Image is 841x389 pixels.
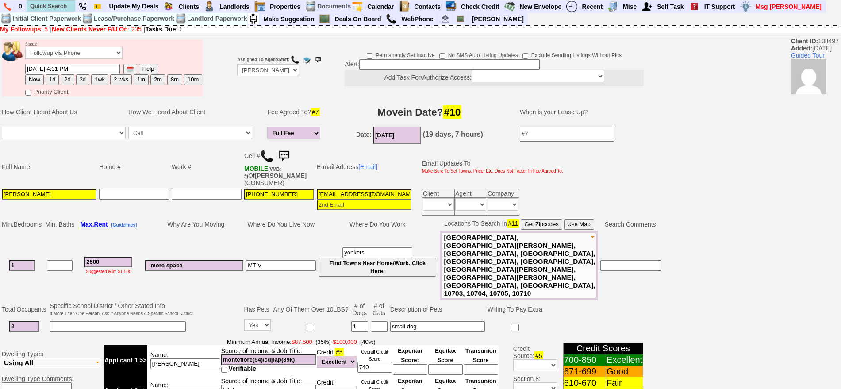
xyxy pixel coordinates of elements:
td: Credit: [316,345,357,375]
img: call.png [291,55,300,64]
label: Exclude Sending Listings Without Pics [522,49,622,59]
a: IT Support [701,1,739,12]
span: Using All [4,359,33,366]
td: Documents [317,0,351,12]
span: #11 [507,219,519,228]
font: If More Then One Person, Ask If Anyone Needs A Specific School District [50,311,192,316]
input: #6 [145,260,243,271]
img: jorge@homesweethomeproperties.com [442,15,449,23]
td: Home # [98,146,170,188]
b: [Guidelines] [111,223,137,227]
a: Make Suggestion [260,13,318,25]
td: Initial Client Paperwork [12,13,81,25]
span: #5 [534,351,543,360]
img: sms.png [314,55,323,64]
td: # of Dogs [350,301,369,318]
b: New Clients Never F/U On [52,26,128,33]
button: 2d [61,74,74,85]
font: Transunion Score [465,347,496,363]
label: Permanently Set Inactive [367,49,434,59]
font: (40%) [360,339,376,345]
label: Priority Client [25,86,68,96]
input: #7 [520,127,614,142]
button: 10m [184,74,202,85]
h3: Movein Date? [330,104,510,120]
img: money.png [740,1,751,12]
img: recent.png [566,1,577,12]
td: 671-699 [563,366,606,377]
td: Source of Income & Job Title: [221,345,316,375]
td: Total Occupants [0,301,48,318]
input: No SMS Auto Listing Updates [439,53,445,59]
input: Permanently Set Inactive [367,53,372,59]
img: docs.png [305,1,316,12]
td: Search Comments [598,218,663,231]
div: Alert: [345,59,644,86]
span: #7 [311,108,320,116]
a: [Email] [358,163,377,170]
td: Email Updates To [415,146,565,188]
img: docs.png [175,13,186,24]
img: sms.png [275,147,293,165]
input: 2nd Email [317,200,411,210]
img: phone.png [4,3,11,11]
b: Assigned To Agent/Staff: [237,57,289,62]
a: New Clients Never F/U On: 235 [52,26,142,33]
td: How We Heard About Client [127,99,262,125]
font: Experian Score: [398,347,422,363]
input: #2 [9,321,39,332]
img: landlord.png [204,1,215,12]
img: call.png [386,13,397,24]
span: #10 [443,105,461,119]
font: Status: [25,42,123,57]
button: Find Towns Near Home/Work. Click Here. [319,258,436,277]
td: Landlord Paperwork [187,13,247,25]
td: Cell # Of (CONSUMER) [243,146,315,188]
td: Specific School District / Other Stated Info [48,301,194,318]
img: help2.png [689,1,700,12]
b: Client ID: [791,38,818,45]
font: Minimum Annual Income: [227,339,331,345]
font: Make Sure To Set Towns, Price, Etc. Does Not Factor In Fee Agreed To. [422,169,563,173]
button: 8m [167,74,182,85]
td: Credit Scores [563,343,643,354]
button: Use Map [564,219,594,230]
span: Verifiable [229,365,256,372]
font: $87,500 [292,339,312,345]
td: Excellent [606,354,643,366]
img: chalkboard.png [457,15,464,23]
a: Guided Tour [791,52,825,59]
button: 3d [76,74,89,85]
td: Why Are You Moving [144,218,245,231]
a: WebPhone [398,13,437,25]
input: #3 [84,257,132,267]
center: Add Task For/Authorize Access: [345,70,644,86]
input: Ask Customer: Do You Know Your Transunion Credit Score [464,364,498,375]
img: gmoney.png [504,1,515,12]
b: Tasks Due [146,26,176,33]
span: Rent [94,221,108,228]
a: Misc [619,1,641,12]
font: $100,000 [333,339,357,345]
a: Properties [266,1,304,12]
td: Description of Pets [389,301,486,318]
img: officebldg.png [607,1,618,12]
img: [calendar icon] [127,66,134,73]
td: Applicant 1 >> [104,345,147,375]
input: #9 [342,247,412,258]
a: Msg [PERSON_NAME] [752,1,826,12]
td: When is your Lease Up? [511,99,659,125]
font: Suggested Min: $1,500 [86,269,131,274]
a: 0 [15,0,26,12]
button: 2 wks [110,74,132,85]
input: #8 [246,260,316,271]
button: Get Zipcodes [521,219,562,230]
img: f4d1146616329948f8dcc70803d49160 [791,59,826,94]
label: No SMS Auto Listing Updates [439,49,518,59]
img: creditreport.png [445,1,457,12]
img: appt_icon.png [352,1,363,12]
img: compose_email.png [302,55,311,64]
td: Agent [455,189,487,197]
a: Deals On Board [331,13,385,25]
font: MOBILE [244,165,268,172]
